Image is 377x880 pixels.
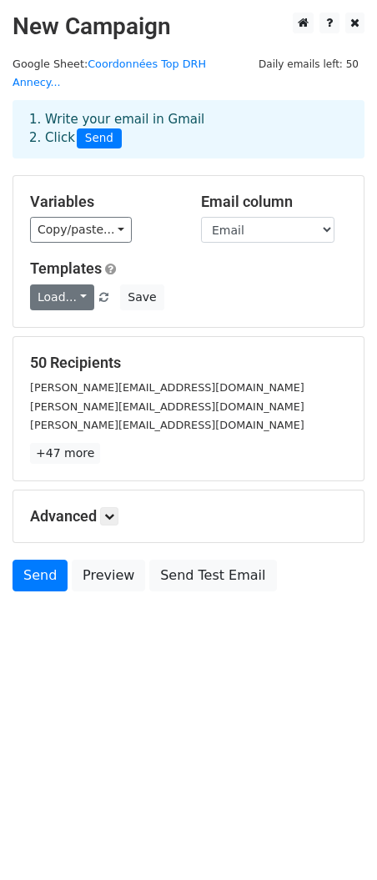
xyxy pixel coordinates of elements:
span: Send [77,128,122,148]
iframe: Chat Widget [294,800,377,880]
small: [PERSON_NAME][EMAIL_ADDRESS][DOMAIN_NAME] [30,400,304,413]
span: Daily emails left: 50 [253,55,364,73]
a: Templates [30,259,102,277]
a: Send [13,560,68,591]
h5: Variables [30,193,176,211]
div: Widget de chat [294,800,377,880]
small: Google Sheet: [13,58,206,89]
small: [PERSON_NAME][EMAIL_ADDRESS][DOMAIN_NAME] [30,381,304,394]
a: Coordonnées Top DRH Annecy... [13,58,206,89]
button: Save [120,284,163,310]
a: Send Test Email [149,560,276,591]
h2: New Campaign [13,13,364,41]
a: +47 more [30,443,100,464]
div: 1. Write your email in Gmail 2. Click [17,110,360,148]
a: Copy/paste... [30,217,132,243]
h5: 50 Recipients [30,354,347,372]
a: Load... [30,284,94,310]
h5: Advanced [30,507,347,525]
a: Preview [72,560,145,591]
small: [PERSON_NAME][EMAIL_ADDRESS][DOMAIN_NAME] [30,419,304,431]
a: Daily emails left: 50 [253,58,364,70]
h5: Email column [201,193,347,211]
